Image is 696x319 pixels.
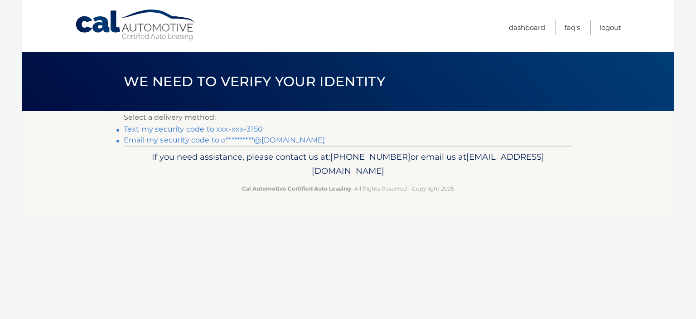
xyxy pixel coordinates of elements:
a: Cal Automotive [75,9,197,41]
p: Select a delivery method: [124,111,572,124]
p: If you need assistance, please contact us at: or email us at [130,150,566,179]
a: FAQ's [565,20,580,35]
a: Dashboard [509,20,545,35]
a: Text my security code to xxx-xxx-3150 [124,125,263,133]
span: We need to verify your identity [124,73,385,90]
span: [PHONE_NUMBER] [330,152,411,162]
strong: Cal Automotive Certified Auto Leasing [242,185,351,192]
a: Logout [599,20,621,35]
p: - All Rights Reserved - Copyright 2025 [130,184,566,193]
a: Email my security code to o**********@[DOMAIN_NAME] [124,136,325,144]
